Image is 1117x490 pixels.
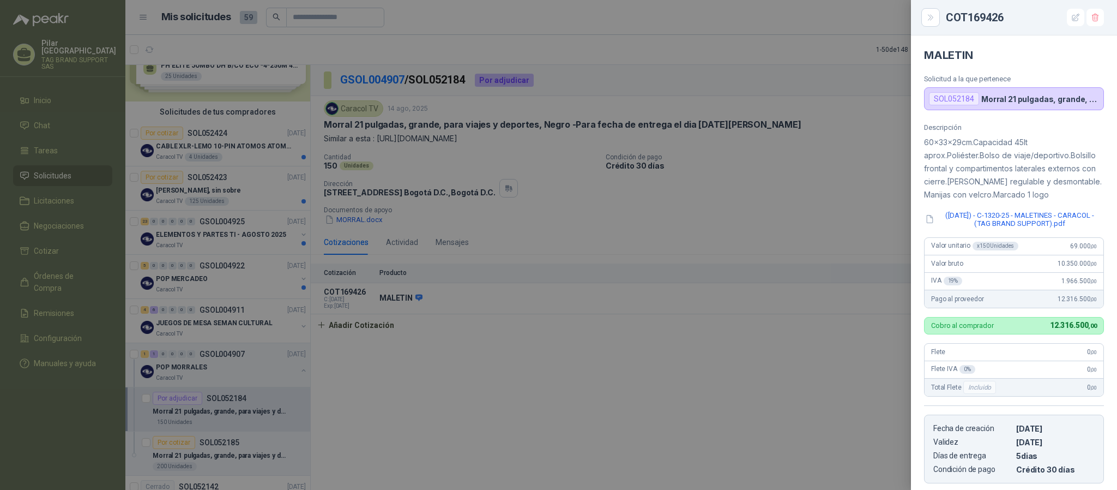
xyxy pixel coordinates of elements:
span: 12.316.500 [1050,321,1097,330]
span: Pago al proveedor [931,295,984,303]
span: ,00 [1090,243,1097,249]
p: [DATE] [1016,424,1095,433]
p: 5 dias [1016,451,1095,461]
div: Incluido [963,381,996,394]
span: 69.000 [1070,242,1097,250]
p: Condición de pago [933,465,1012,474]
button: ([DATE]) - C-1320-25 - MALETINES - CARACOL - (TAG BRAND SUPPORT).pdf [924,210,1104,229]
div: x 150 Unidades [973,242,1018,250]
span: ,00 [1090,385,1097,391]
span: ,00 [1088,322,1097,330]
span: Valor bruto [931,260,963,267]
span: ,00 [1090,278,1097,284]
h4: MALETIN [924,49,1104,62]
p: Fecha de creación [933,424,1012,433]
span: Flete [931,348,945,356]
span: Total Flete [931,381,998,394]
p: Días de entrega [933,451,1012,461]
p: Crédito 30 días [1016,465,1095,474]
span: Valor unitario [931,242,1018,250]
span: 1.966.500 [1061,277,1097,285]
p: Descripción [924,123,1104,132]
span: 10.350.000 [1058,260,1097,267]
p: 60x33x29cm.Capacidad 45lt aprox.Poliéster.Bolso de viaje/deportivo.Bolsillo frontal y compartimen... [924,136,1104,201]
div: 19 % [944,277,963,285]
p: Validez [933,438,1012,447]
span: ,00 [1090,367,1097,373]
span: 0 [1087,366,1097,373]
span: 12.316.500 [1058,295,1097,303]
span: ,00 [1090,296,1097,302]
p: Solicitud a la que pertenece [924,75,1104,83]
div: SOL052184 [929,92,979,105]
span: 0 [1087,348,1097,356]
span: 0 [1087,384,1097,391]
button: Close [924,11,937,24]
p: Cobro al comprador [931,322,994,329]
span: ,00 [1090,261,1097,267]
p: [DATE] [1016,438,1095,447]
div: 0 % [959,365,975,374]
span: ,00 [1090,349,1097,355]
span: Flete IVA [931,365,975,374]
p: Morral 21 pulgadas, grande, para viajes y deportes, Negro -Para fecha de entrega el dia [DATE][PE... [981,94,1099,104]
span: IVA [931,277,962,285]
div: COT169426 [946,9,1104,26]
